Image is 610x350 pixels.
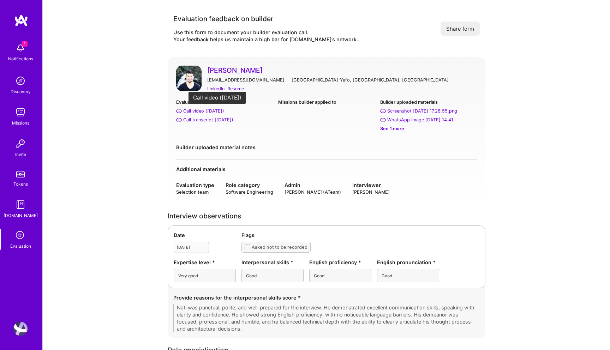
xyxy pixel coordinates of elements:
div: Evaluation type [176,181,214,189]
div: Provide reasons for the interpersonal skills score * [173,294,480,301]
img: guide book [13,198,28,212]
div: Builder uploaded material notes [176,144,477,151]
div: Discovery [11,88,31,95]
a: User Avatar [176,66,202,93]
div: Interview observations [168,212,485,220]
div: See 1 more [380,125,477,132]
i: Screenshot 2025-06-19 at 17.28.55.png [380,108,386,114]
a: Screenshot [DATE] 17.28.55.png [380,107,477,115]
div: Missions [12,119,29,127]
div: Flags [241,231,479,239]
div: [PERSON_NAME] (ATeam) [285,189,341,195]
img: Invite [13,137,28,151]
img: bell [13,41,28,55]
div: Role category [226,181,273,189]
div: Expertise level * [174,259,236,266]
div: [EMAIL_ADDRESS][DOMAIN_NAME] [207,76,285,84]
a: User Avatar [12,322,29,336]
div: Evaluation call links [176,98,273,106]
div: Admin [285,181,341,189]
span: 1 [22,41,28,47]
div: Evaluation feedback on builder [173,14,358,23]
div: English proficiency * [309,259,371,266]
a: Resume [227,85,244,92]
div: WhatsApp Image 2025-04-06 at 14.41.02.jpeg [387,116,458,123]
div: [PERSON_NAME] [352,189,390,195]
button: Share form [441,22,480,36]
div: Tokens [13,180,28,188]
div: Use this form to document your builder evaluation call. Your feedback helps us maintain a high ba... [173,29,358,43]
i: WhatsApp Image 2025-04-06 at 14.41.02.jpeg [380,117,386,123]
div: [GEOGRAPHIC_DATA]-Yafo, [GEOGRAPHIC_DATA], [GEOGRAPHIC_DATA] [292,76,449,84]
textarea: Nati was punctual, polite, and well-prepared for the interview. He demonstrated excellent communi... [173,304,480,332]
a: LinkedIn [207,85,225,92]
a: Call video ([DATE]) [176,107,273,115]
div: Missions builder applied to [278,98,375,106]
div: Screenshot 2025-06-19 at 17.28.55.png [387,107,457,115]
div: Software Engineering [226,189,273,195]
div: Notifications [8,55,33,62]
i: Call transcript (Jul 03, 2025) [176,117,182,123]
div: Selection team [176,189,214,195]
div: Additional materials [176,165,477,173]
img: tokens [16,171,25,177]
div: Evaluation [10,242,31,250]
div: Builder uploaded materials [380,98,477,106]
img: discovery [13,74,28,88]
div: · [287,76,289,84]
div: Interpersonal skills * [241,259,304,266]
img: User Avatar [176,66,202,91]
div: Asked not to be recorded [252,243,307,251]
div: Call video (Jul 03, 2025) [183,107,224,115]
a: [PERSON_NAME] [207,66,477,75]
img: teamwork [13,105,28,119]
i: Call video (Jul 03, 2025) [176,108,182,114]
img: logo [14,14,28,27]
a: Call transcript ([DATE]) [176,116,273,123]
img: User Avatar [13,322,28,336]
div: Interviewer [352,181,390,189]
i: icon SelectionTeam [14,229,27,242]
a: WhatsApp Image [DATE] 14.41.02.jpeg [380,116,477,123]
div: Date [174,231,236,239]
div: [DOMAIN_NAME] [4,212,38,219]
div: English pronunciation * [377,259,439,266]
div: Call transcript (Jul 03, 2025) [183,116,233,123]
div: Invite [15,151,26,158]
